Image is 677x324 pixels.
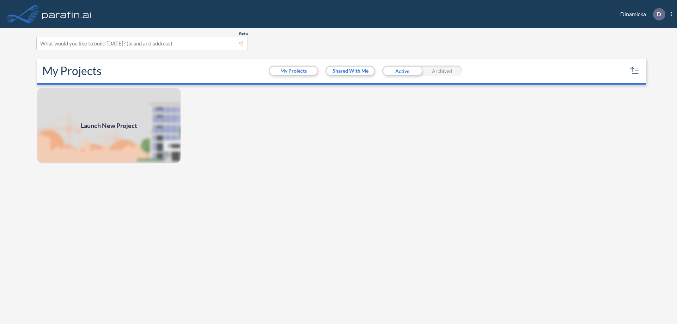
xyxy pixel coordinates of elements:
[629,65,640,77] button: sort
[41,7,93,21] img: logo
[42,64,102,78] h2: My Projects
[422,66,462,76] div: Archived
[610,8,672,20] div: Dinamicka
[37,87,181,164] img: add
[657,11,661,17] p: D
[239,31,248,37] span: Beta
[270,67,317,75] button: My Projects
[37,87,181,164] a: Launch New Project
[327,67,374,75] button: Shared With Me
[81,121,137,130] span: Launch New Project
[382,66,422,76] div: Active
